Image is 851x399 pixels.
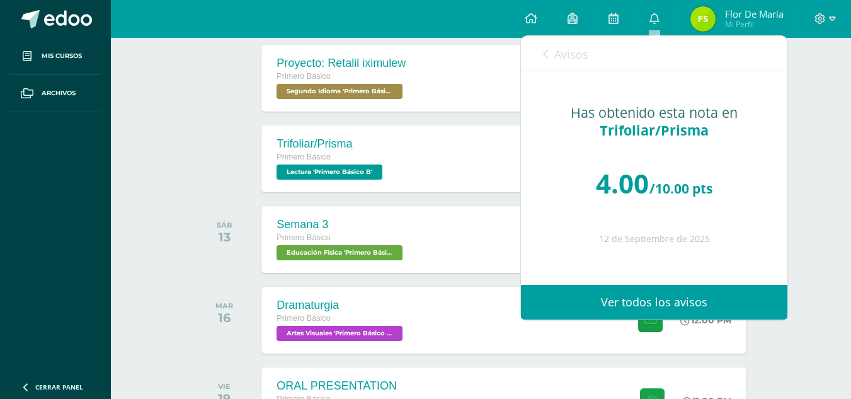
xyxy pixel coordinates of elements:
span: Cerrar panel [35,383,83,391]
div: 13 [217,229,232,245]
div: Proyecto: Retalil iximulew [277,57,406,70]
div: 16 [215,310,233,325]
div: MAR [215,301,233,310]
span: Educación Física 'Primero Básico B' [277,245,403,260]
span: Primero Básico [277,153,330,161]
div: Has obtenido esta nota en [546,104,762,139]
span: Trifoliar/Prisma [600,121,709,139]
div: VIE [218,382,231,391]
img: eef8e79c52cc7be18704894bf856b7fa.png [690,6,716,32]
span: Archivos [42,88,76,98]
span: 4.00 [596,165,649,201]
div: SÁB [217,221,232,229]
a: Ver todos los avisos [521,285,787,320]
span: Primero Básico [277,314,330,323]
span: /10.00 pts [649,180,712,197]
span: Flor de Maria [725,8,784,20]
div: ORAL PRESENTATION [277,379,397,393]
a: Archivos [10,75,101,112]
span: Avisos [554,47,588,62]
span: Mis cursos [42,51,82,61]
span: Lectura 'Primero Básico B' [277,165,382,180]
span: Mi Perfil [725,19,784,30]
div: Trifoliar/Prisma [277,137,386,151]
span: Primero Básico [277,233,330,242]
div: 12 de Septiembre de 2025 [546,234,762,245]
span: Artes Visuales 'Primero Básico B' [277,326,403,341]
div: Semana 3 [277,218,406,231]
span: Segundo Idioma 'Primero Básico B' [277,84,403,99]
span: Primero Básico [277,72,330,81]
a: Mis cursos [10,38,101,75]
div: Dramaturgia [277,299,406,312]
